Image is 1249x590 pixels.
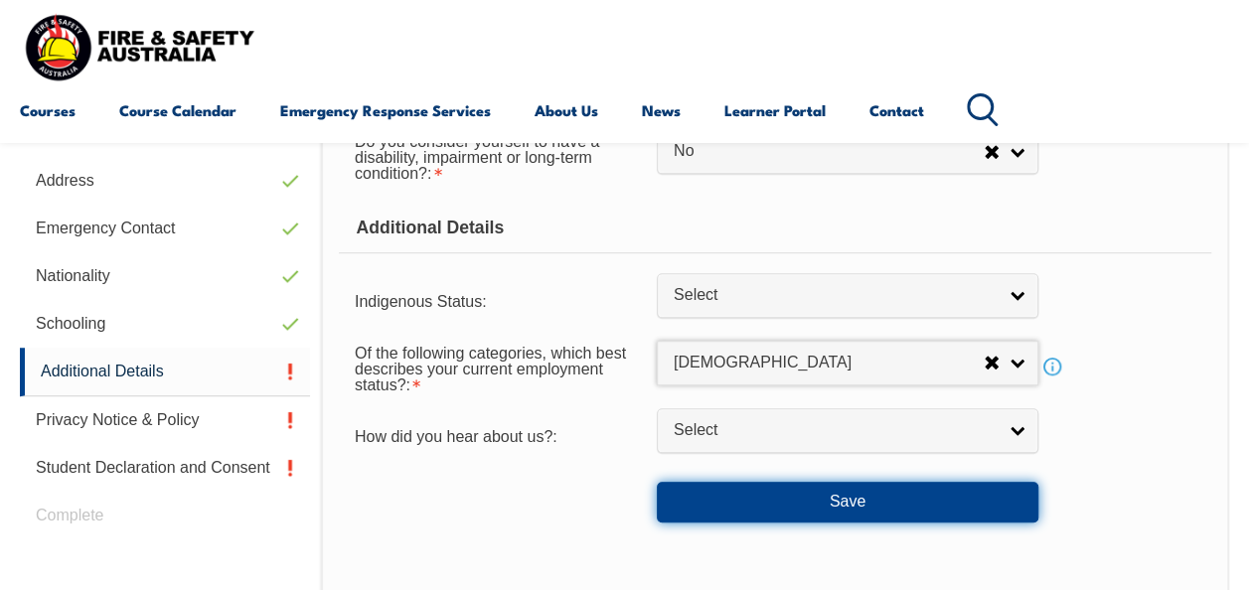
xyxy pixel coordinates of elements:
a: Contact [869,86,924,134]
button: Save [657,482,1038,521]
span: [DEMOGRAPHIC_DATA] [674,353,984,373]
span: Do you consider yourself to have a disability, impairment or long-term condition?: [355,133,599,182]
a: Student Declaration and Consent [20,444,310,492]
span: Select [674,285,996,306]
span: How did you hear about us?: [355,428,557,445]
div: Additional Details [339,204,1211,253]
a: Learner Portal [724,86,826,134]
a: Info [1038,353,1066,380]
span: No [674,141,984,162]
div: Do you consider yourself to have a disability, impairment or long-term condition? is required. [339,120,657,192]
div: Of the following categories, which best describes your current employment status? is required. [339,331,657,402]
a: Course Calendar [119,86,236,134]
a: Address [20,157,310,205]
a: Emergency Contact [20,205,310,252]
a: Courses [20,86,76,134]
a: Nationality [20,252,310,300]
a: Privacy Notice & Policy [20,396,310,444]
a: About Us [535,86,598,134]
span: Indigenous Status: [355,293,487,310]
a: Additional Details [20,348,310,396]
a: News [642,86,681,134]
a: Schooling [20,300,310,348]
span: Select [674,420,996,441]
a: Emergency Response Services [280,86,491,134]
span: Of the following categories, which best describes your current employment status?: [355,345,626,393]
